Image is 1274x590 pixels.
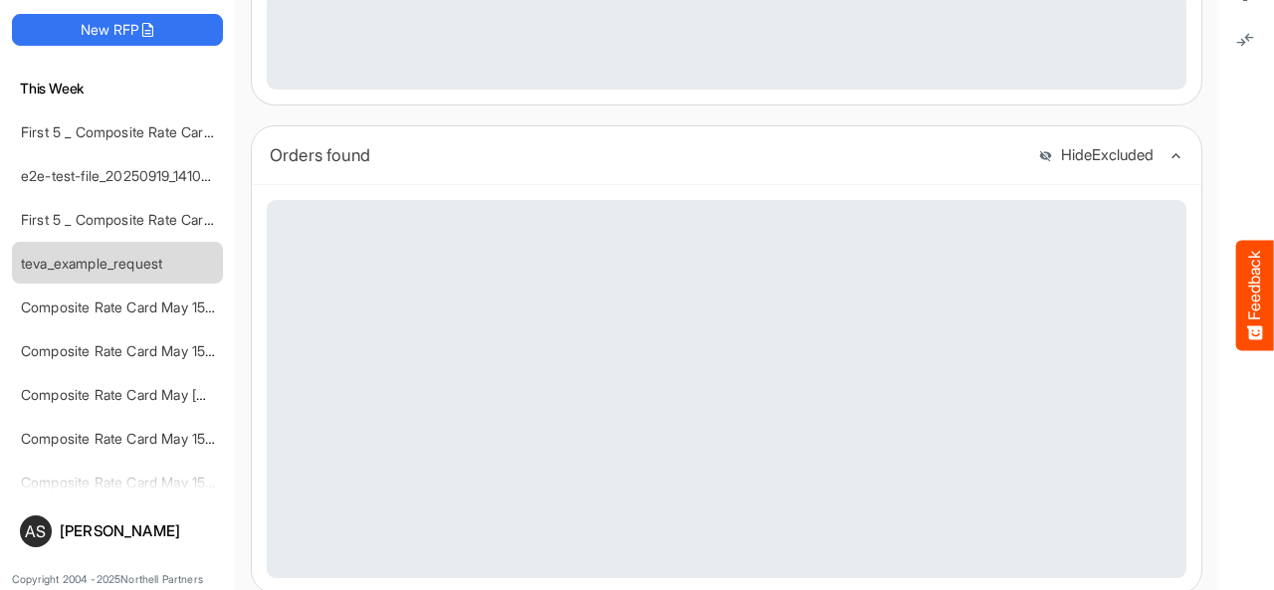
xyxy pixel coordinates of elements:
button: New RFP [12,14,223,46]
div: Loading... [267,200,1186,578]
h6: This Week [12,78,223,99]
span: AS [25,523,46,539]
div: [PERSON_NAME] [60,523,215,538]
a: First 5 _ Composite Rate Card [DATE] (2) [21,123,280,140]
button: Feedback [1236,240,1274,350]
a: Composite Rate Card May 15[DATE]er [21,430,262,447]
a: e2e-test-file_20250919_141053 [21,167,218,184]
a: Composite Rate Card May [DATE]ping test_deleted [21,386,345,403]
a: Composite Rate Card May 15[DATE]er [21,298,262,315]
div: Orders found [270,141,1023,169]
button: HideExcluded [1038,147,1154,164]
a: First 5 _ Composite Rate Card [DATE] (2) [21,211,280,228]
a: teva_example_request [21,255,162,272]
a: Composite Rate Card May 15[DATE]er [21,342,262,359]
